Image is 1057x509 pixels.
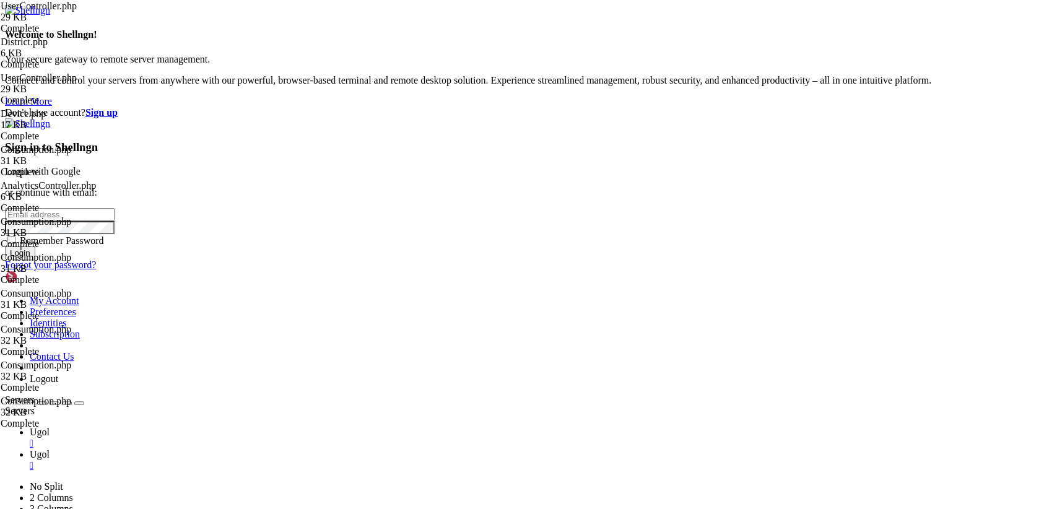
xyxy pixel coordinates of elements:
div: Complete [1,346,124,357]
span: UserController.php [1,72,77,83]
div: 31 KB [1,263,124,274]
span: District.php [1,37,124,59]
span: Consumption.php [1,252,71,263]
span: Consumption.php [1,252,124,274]
div: 32 KB [1,371,124,382]
span: Consumption.php [1,288,124,310]
div: Complete [1,274,124,285]
div: Complete [1,310,124,321]
div: 32 KB [1,335,124,346]
span: UserController.php [1,1,124,23]
div: 6 KB [1,48,124,59]
div: Complete [1,131,124,142]
span: Consumption.php [1,360,71,370]
span: Consumption.php [1,396,71,406]
span: Consumption.php [1,324,71,334]
span: Consumption.php [1,216,71,227]
div: Complete [1,418,124,429]
div: Complete [1,202,124,214]
span: Device.php [1,108,46,119]
div: Complete [1,167,124,178]
span: District.php [1,37,48,47]
span: Consumption.php [1,144,71,155]
div: 6 KB [1,191,124,202]
div: 31 KB [1,227,124,238]
div: 17 KB [1,120,124,131]
span: Consumption.php [1,144,124,167]
span: Consumption.php [1,288,71,298]
span: Consumption.php [1,324,124,346]
div: 31 KB [1,299,124,310]
span: UserController.php [1,1,77,11]
div: 29 KB [1,12,124,23]
div: Complete [1,23,124,34]
span: AnalyticsController.php [1,180,124,202]
span: AnalyticsController.php [1,180,96,191]
div: Complete [1,95,124,106]
div: Complete [1,382,124,393]
span: Consumption.php [1,360,124,382]
div: Complete [1,238,124,250]
div: 31 KB [1,155,124,167]
div: 32 KB [1,407,124,418]
div: 29 KB [1,84,124,95]
span: UserController.php [1,72,124,95]
span: Consumption.php [1,216,124,238]
span: Consumption.php [1,396,124,418]
span: Device.php [1,108,124,131]
div: Complete [1,59,124,70]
